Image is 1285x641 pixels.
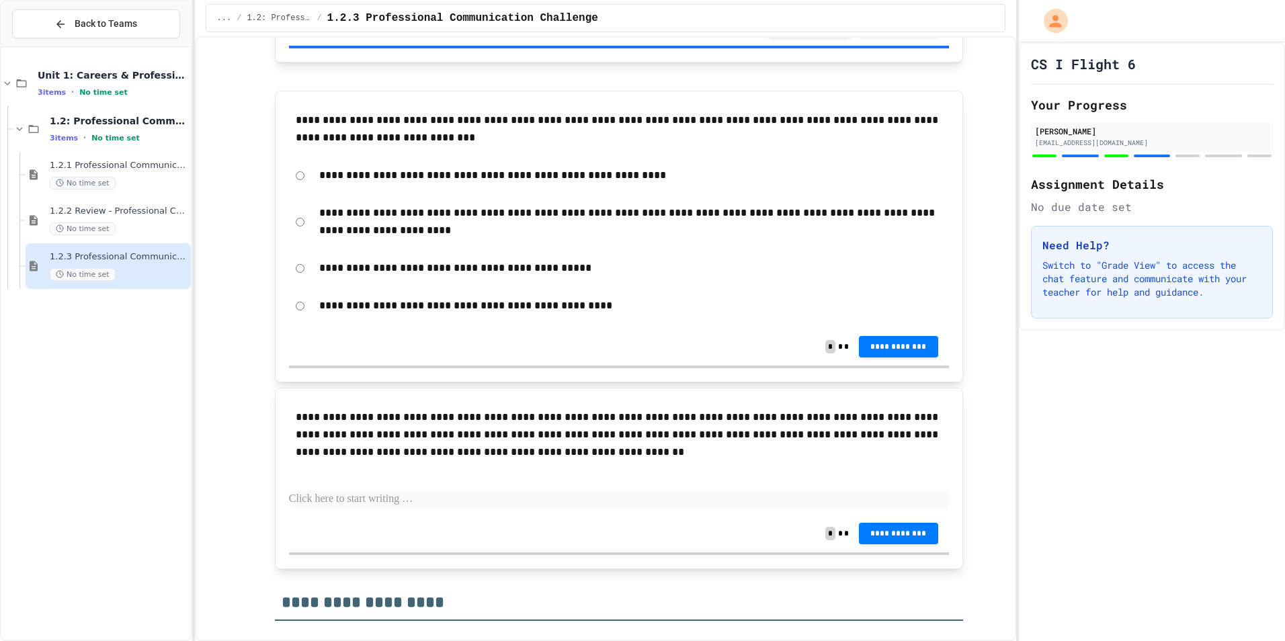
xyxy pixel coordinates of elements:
span: 1.2.2 Review - Professional Communication [50,206,188,217]
span: Unit 1: Careers & Professionalism [38,69,188,81]
div: My Account [1030,5,1071,36]
div: No due date set [1031,199,1273,215]
span: 1.2.3 Professional Communication Challenge [50,251,188,263]
span: 3 items [50,134,78,142]
span: No time set [50,222,116,235]
span: Back to Teams [75,17,137,31]
button: Back to Teams [12,9,180,38]
div: [EMAIL_ADDRESS][DOMAIN_NAME] [1035,138,1269,148]
span: / [317,13,321,24]
span: 1.2: Professional Communication [247,13,311,24]
span: No time set [79,88,128,97]
span: • [71,87,74,97]
span: No time set [50,268,116,281]
div: [PERSON_NAME] [1035,125,1269,137]
h2: Assignment Details [1031,175,1273,194]
span: 1.2: Professional Communication [50,115,188,127]
span: • [83,132,86,143]
h1: CS I Flight 6 [1031,54,1136,73]
span: No time set [50,177,116,189]
span: No time set [91,134,140,142]
span: 1.2.3 Professional Communication Challenge [327,10,598,26]
span: 1.2.1 Professional Communication [50,160,188,171]
h2: Your Progress [1031,95,1273,114]
span: / [237,13,241,24]
span: 3 items [38,88,66,97]
span: ... [217,13,232,24]
p: Switch to "Grade View" to access the chat feature and communicate with your teacher for help and ... [1042,259,1261,299]
h3: Need Help? [1042,237,1261,253]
